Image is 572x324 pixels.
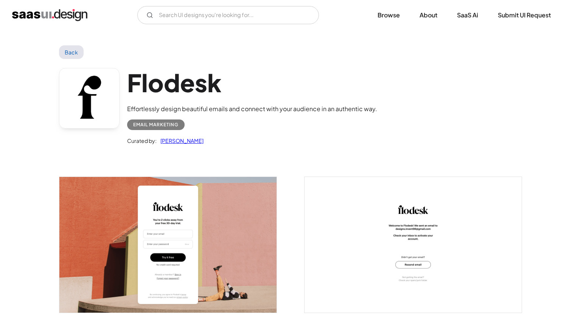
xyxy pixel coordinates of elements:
[368,7,409,23] a: Browse
[127,104,377,113] div: Effortlessly design beautiful emails and connect with your audience in an authentic way.
[133,120,179,129] div: Email Marketing
[157,136,204,145] a: [PERSON_NAME]
[410,7,446,23] a: About
[12,9,87,21] a: home
[137,6,319,24] input: Search UI designs you're looking for...
[305,177,522,313] img: 641ec44720fa0492a282bf94_Flodesk%20Confirm%20Screen.png
[137,6,319,24] form: Email Form
[127,136,157,145] div: Curated by:
[59,177,277,313] img: 641ec42efc0ffdda0fb7bb60_Flodesk%20Welcome%20Screen.png
[305,177,522,313] a: open lightbox
[59,177,277,313] a: open lightbox
[59,45,84,59] a: Back
[127,68,377,97] h1: Flodesk
[489,7,560,23] a: Submit UI Request
[448,7,487,23] a: SaaS Ai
